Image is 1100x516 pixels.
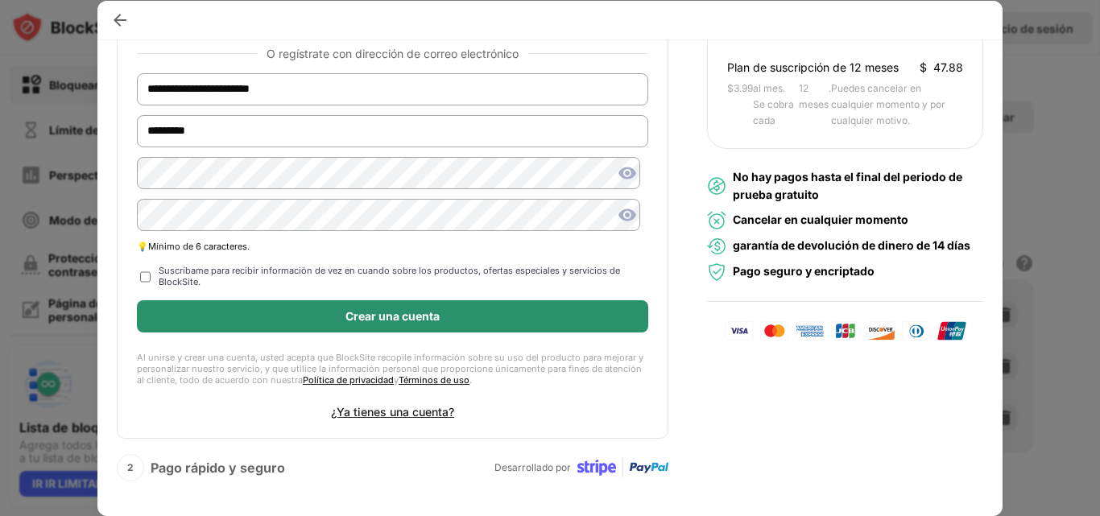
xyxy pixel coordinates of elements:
font: Cancelar en cualquier momento [733,213,908,226]
font: Puedes cancelar en cualquier momento y por cualquier motivo. [831,82,945,126]
font: 47.88 [933,60,963,74]
img: money-back.svg [707,237,726,256]
font: Plan de suscripción de 12 meses [727,60,899,74]
font: O regístrate con dirección de correo electrónico [267,47,519,60]
font: . [469,374,472,386]
img: american-express-card.svg [796,321,825,341]
font: Pago rápido y seguro [151,460,285,476]
font: Al unirse y crear una cuenta, usted acepta que BlockSite recopile información sobre su uso del pr... [137,352,643,386]
img: master-card.svg [760,321,789,341]
img: show-password.svg [618,205,637,225]
font: $ [920,60,927,74]
img: visa-card.svg [725,321,754,341]
font: 💡Mínimo de 6 caracteres. [137,241,250,252]
font: al mes. Se cobra cada [753,82,794,126]
img: diner-clabs-card.svg [902,321,931,341]
img: union-pay-card.svg [937,321,966,341]
font: $ [727,82,734,94]
font: 3.99 [734,82,753,94]
font: y [394,374,399,386]
a: Términos de uso [399,374,469,386]
font: Pago seguro y encriptado [733,264,875,278]
font: 2 [127,461,134,473]
a: Política de privacidad [303,374,394,386]
font: ¿Ya tienes una cuenta? [331,405,454,419]
img: stripe-transparent.svg [577,448,616,487]
font: garantía de devolución de dinero de 14 días [733,238,970,252]
font: Suscríbame para recibir información de vez en cuando sobre los productos, ofertas especiales y se... [159,265,620,287]
font: . [829,82,831,94]
img: discover-card.svg [866,321,895,341]
img: jcb-card.svg [831,321,860,341]
img: secured-payment-green.svg [707,262,726,282]
img: paypal-transparent.svg [630,448,668,487]
img: cancel-anytime-green.svg [707,211,726,230]
font: No hay pagos hasta el final del periodo de prueba gratuito [733,170,962,201]
img: no-payment.svg [707,176,726,196]
font: 12 meses [799,82,829,110]
font: Desarrollado por [494,461,571,473]
font: Crear una cuenta [345,309,440,323]
img: show-password.svg [618,163,637,183]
